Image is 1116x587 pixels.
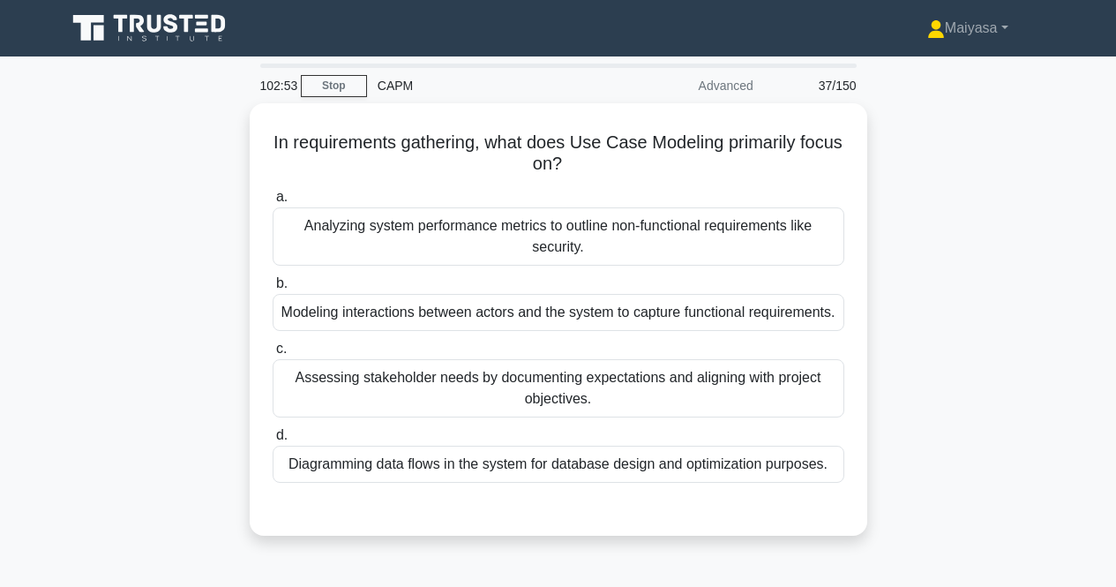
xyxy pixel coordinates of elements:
div: Diagramming data flows in the system for database design and optimization purposes. [273,446,844,483]
span: c. [276,341,287,356]
span: b. [276,275,288,290]
a: Stop [301,75,367,97]
a: Maiyasa [885,11,1051,46]
h5: In requirements gathering, what does Use Case Modeling primarily focus on? [271,132,846,176]
div: CAPM [367,68,610,103]
span: d. [276,427,288,442]
div: Analyzing system performance metrics to outline non-functional requirements like security. [273,207,844,266]
div: Modeling interactions between actors and the system to capture functional requirements. [273,294,844,331]
div: Advanced [610,68,764,103]
div: 102:53 [250,68,301,103]
div: Assessing stakeholder needs by documenting expectations and aligning with project objectives. [273,359,844,418]
span: a. [276,189,288,204]
div: 37/150 [764,68,867,103]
